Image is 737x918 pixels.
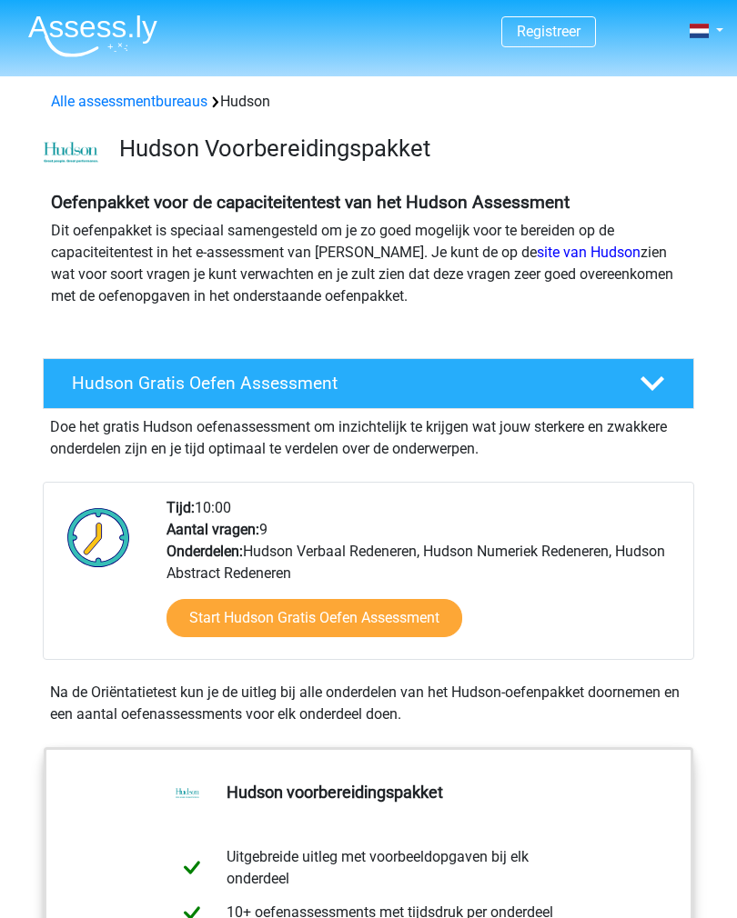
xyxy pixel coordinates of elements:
[119,135,681,163] h3: Hudson Voorbereidingspakket
[35,358,702,409] a: Hudson Gratis Oefen Assessment
[51,192,570,213] b: Oefenpakket voor de capaciteitentest van het Hudson Assessment
[537,244,641,261] a: site van Hudson
[517,23,581,40] a: Registreer
[44,91,693,113] div: Hudson
[167,499,195,516] b: Tijd:
[58,497,139,577] img: Klok
[167,599,462,637] a: Start Hudson Gratis Oefen Assessment
[153,497,692,659] div: 10:00 9 Hudson Verbaal Redeneren, Hudson Numeriek Redeneren, Hudson Abstract Redeneren
[28,15,157,57] img: Assessly
[44,142,98,163] img: cefd0e47479f4eb8e8c001c0d358d5812e054fa8.png
[43,682,694,725] div: Na de Oriëntatietest kun je de uitleg bij alle onderdelen van het Hudson-oefenpakket doornemen en...
[51,93,207,110] a: Alle assessmentbureaus
[51,220,686,307] p: Dit oefenpakket is speciaal samengesteld om je zo goed mogelijk voor te bereiden op de capaciteit...
[72,373,613,394] h4: Hudson Gratis Oefen Assessment
[167,543,243,560] b: Onderdelen:
[43,409,694,460] div: Doe het gratis Hudson oefenassessment om inzichtelijk te krijgen wat jouw sterkere en zwakkere on...
[167,521,259,538] b: Aantal vragen:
